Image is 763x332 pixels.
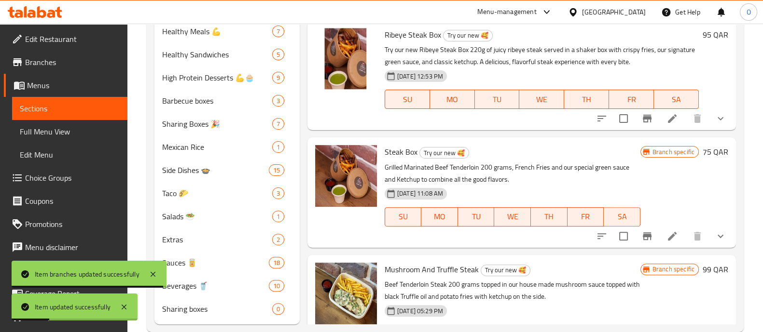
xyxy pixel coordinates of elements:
[477,6,537,18] div: Menu-management
[273,305,284,314] span: 0
[35,302,111,312] div: Item updated successfully
[393,72,447,81] span: [DATE] 12:53 PM
[272,95,284,106] div: items
[12,120,127,143] a: Full Menu View
[272,26,284,37] div: items
[315,28,377,90] img: Ribeye Steak Box
[658,93,695,106] span: SA
[154,66,300,89] div: High Protein Desserts 💪🧁9
[4,27,127,51] a: Edit Restaurant
[613,93,650,106] span: FR
[430,90,475,109] button: MO
[703,145,728,159] h6: 75 QAR
[162,95,272,106] span: Barbecue boxes
[154,112,300,135] div: Sharing Boxes 🎉7
[434,93,471,106] span: MO
[420,147,469,159] span: Try our new 🥰
[162,164,269,176] span: Side Dishes 🍲
[481,265,530,276] span: Try our new 🥰
[269,281,284,291] span: 10
[613,226,634,246] span: Select to update
[273,189,284,198] span: 3
[666,230,678,242] a: Edit menu item
[498,210,527,224] span: WE
[269,166,284,175] span: 15
[425,210,454,224] span: MO
[608,210,637,224] span: SA
[272,234,284,245] div: items
[12,97,127,120] a: Sections
[272,72,284,83] div: items
[162,49,272,60] span: Healthy Sandwiches
[25,33,120,45] span: Edit Restaurant
[20,103,120,114] span: Sections
[25,218,120,230] span: Promotions
[162,234,272,245] span: Extras
[568,93,605,106] span: TH
[535,210,564,224] span: TH
[4,74,127,97] a: Menus
[272,187,284,199] div: items
[273,27,284,36] span: 7
[709,225,732,248] button: show more
[385,207,421,226] button: SU
[162,257,269,268] span: Sauces 🥫
[154,205,300,228] div: Salads 🥗1
[636,107,659,130] button: Branch-specific-item
[389,93,426,106] span: SU
[154,251,300,274] div: Sauces 🥫18
[162,280,269,292] span: Beverages 🥤
[604,207,640,226] button: SA
[27,80,120,91] span: Menus
[703,28,728,41] h6: 95 QAR
[443,30,493,41] div: Try our new 🥰
[385,90,430,109] button: SU
[475,90,520,109] button: TU
[385,27,441,42] span: Ribeye Steak Box
[519,90,564,109] button: WE
[393,189,447,198] span: [DATE] 11:08 AM
[154,297,300,320] div: Sharing boxes0
[385,161,640,186] p: Grilled Marinated Beef Tenderloin 200 grams, French Fries and our special green sauce and Ketchup...
[315,263,377,324] img: Mushroom And Truffle Steak
[686,107,709,130] button: delete
[686,225,709,248] button: delete
[162,211,272,222] div: Salads 🥗
[12,143,127,166] a: Edit Menu
[273,73,284,82] span: 9
[568,207,604,226] button: FR
[531,207,568,226] button: TH
[25,288,120,299] span: Coverage Report
[272,303,284,315] div: items
[273,212,284,221] span: 1
[479,93,516,106] span: TU
[273,143,284,152] span: 1
[613,108,634,129] span: Select to update
[25,56,120,68] span: Branches
[715,230,726,242] svg: Show Choices
[590,225,613,248] button: sort-choices
[4,305,127,328] a: Grocery Checklist
[154,43,300,66] div: Healthy Sandwiches5
[154,228,300,251] div: Extras2
[462,210,491,224] span: TU
[25,195,120,207] span: Coupons
[385,279,640,303] p: Beef Tenderloin Steak 200 grams topped in our house made mushroom sauce topped with black Truffle...
[703,263,728,276] h6: 99 QAR
[162,141,272,153] div: Mexican Rice
[564,90,609,109] button: TH
[162,118,272,130] span: Sharing Boxes 🎉
[35,269,139,279] div: Item branches updated successfully
[582,7,646,17] div: [GEOGRAPHIC_DATA]
[162,26,272,37] div: Healthy Meals 💪
[25,311,120,322] span: Grocery Checklist
[272,118,284,130] div: items
[154,159,300,182] div: Side Dishes 🍲15
[162,72,272,83] div: High Protein Desserts 💪🧁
